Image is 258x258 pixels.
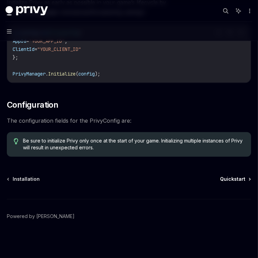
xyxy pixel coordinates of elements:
[5,6,48,16] img: dark logo
[35,46,37,52] span: =
[13,38,26,44] span: AppId
[14,138,18,145] svg: Tip
[220,176,245,183] span: Quickstart
[46,71,48,77] span: .
[7,99,58,110] span: Configuration
[23,138,244,151] span: Be sure to initialize Privy only once at the start of your game. Initializing multiple instances ...
[29,38,65,44] span: "YOUR_APP_ID"
[65,38,67,44] span: ,
[13,54,18,60] span: };
[48,71,76,77] span: Initialize
[220,176,250,183] a: Quickstart
[26,38,29,44] span: =
[8,176,40,183] a: Installation
[7,213,75,220] a: Powered by [PERSON_NAME]
[246,6,253,16] button: More actions
[37,46,81,52] span: "YOUR_CLIENT_ID"
[7,116,251,125] span: The configuration fields for the PrivyConfig are:
[76,71,78,77] span: (
[13,71,46,77] span: PrivyManager
[95,71,100,77] span: );
[13,176,40,183] span: Installation
[13,46,35,52] span: ClientId
[78,71,95,77] span: config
